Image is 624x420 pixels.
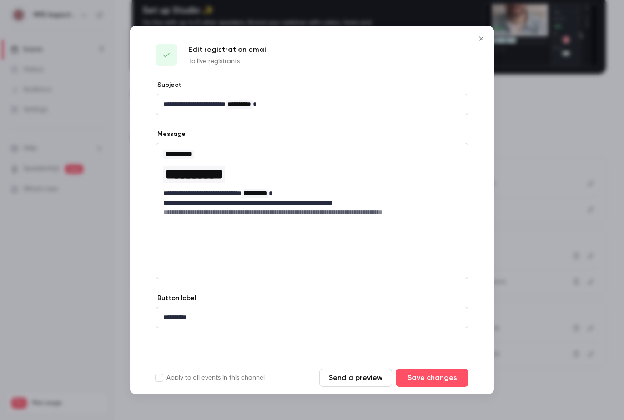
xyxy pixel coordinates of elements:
[156,294,196,303] label: Button label
[156,307,468,328] div: editor
[472,30,490,48] button: Close
[319,369,392,387] button: Send a preview
[188,57,268,66] p: To live registrants
[156,94,468,115] div: editor
[156,80,181,90] label: Subject
[156,373,265,382] label: Apply to all events in this channel
[188,44,268,55] p: Edit registration email
[156,130,186,139] label: Message
[396,369,468,387] button: Save changes
[156,143,468,222] div: editor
